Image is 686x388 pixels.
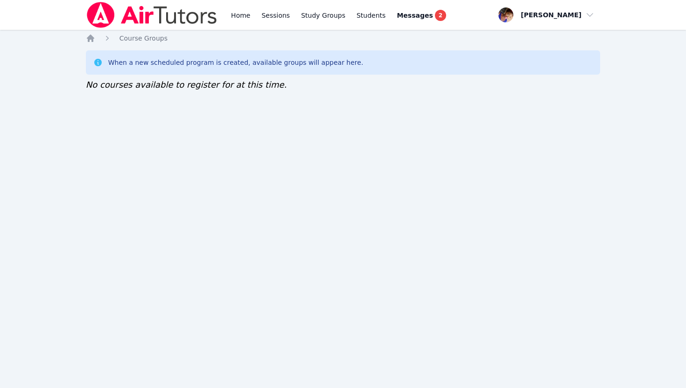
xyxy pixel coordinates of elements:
[86,80,287,90] span: No courses available to register for at this time.
[119,34,168,43] a: Course Groups
[119,35,168,42] span: Course Groups
[435,10,446,21] span: 2
[108,58,364,67] div: When a new scheduled program is created, available groups will appear here.
[86,34,601,43] nav: Breadcrumb
[86,2,218,28] img: Air Tutors
[397,11,433,20] span: Messages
